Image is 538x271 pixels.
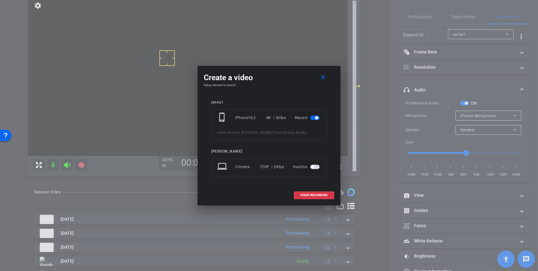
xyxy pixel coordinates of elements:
div: Inactive [293,161,321,172]
span: START RECORDING [300,194,328,197]
div: Record [295,112,321,123]
div: [PERSON_NAME] [211,149,327,154]
mat-icon: phone_iphone [217,112,228,123]
span: [PERSON_NAME] First Choice Realty [241,131,308,135]
button: START RECORDING [294,191,334,199]
div: iPhone18,2 [235,112,266,123]
div: Chrome [235,161,260,172]
div: jenna1 [211,100,327,105]
span: Hello Nation [217,131,240,135]
mat-icon: close [319,74,327,81]
div: Create a video [204,72,334,83]
div: 720P | 24fps [260,161,284,172]
mat-icon: laptop [217,161,228,172]
span: - [240,131,241,135]
div: 4K | 30fps [266,112,286,123]
h4: Setup devices to record [204,83,334,87]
